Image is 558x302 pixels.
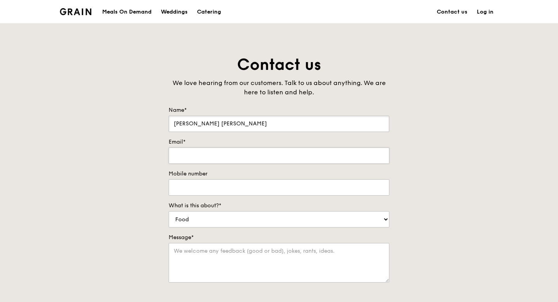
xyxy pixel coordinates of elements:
[192,0,226,24] a: Catering
[432,0,472,24] a: Contact us
[169,138,389,146] label: Email*
[169,202,389,210] label: What is this about?*
[161,0,188,24] div: Weddings
[102,0,152,24] div: Meals On Demand
[169,78,389,97] div: We love hearing from our customers. Talk to us about anything. We are here to listen and help.
[156,0,192,24] a: Weddings
[472,0,498,24] a: Log in
[169,106,389,114] label: Name*
[169,234,389,241] label: Message*
[169,170,389,178] label: Mobile number
[60,8,91,15] img: Grain
[169,54,389,75] h1: Contact us
[197,0,221,24] div: Catering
